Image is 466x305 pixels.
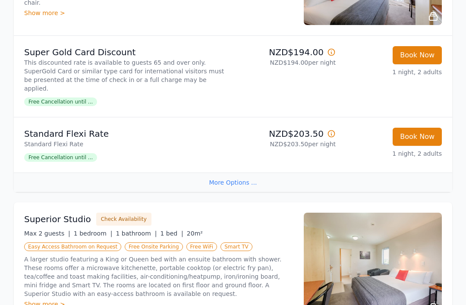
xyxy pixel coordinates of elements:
[14,173,452,192] div: More Options ...
[24,97,97,106] span: Free Cancellation until ...
[343,149,442,158] p: 1 night, 2 adults
[160,230,183,237] span: 1 bed |
[24,230,70,237] span: Max 2 guests |
[24,9,293,17] div: Show more >
[24,213,91,225] h3: Superior Studio
[24,255,293,298] p: A larger studio featuring a King or Queen bed with an ensuite bathroom with shower. These rooms o...
[24,140,230,148] p: Standard Flexi Rate
[236,58,336,67] p: NZD$194.00 per night
[116,230,157,237] span: 1 bathroom |
[125,242,183,251] span: Free Onsite Parking
[220,242,252,251] span: Smart TV
[393,46,442,64] button: Book Now
[236,128,336,140] p: NZD$203.50
[187,230,203,237] span: 20m²
[24,46,230,58] p: Super Gold Card Discount
[236,140,336,148] p: NZD$203.50 per night
[24,128,230,140] p: Standard Flexi Rate
[236,46,336,58] p: NZD$194.00
[74,230,113,237] span: 1 bedroom |
[24,242,121,251] span: Easy Access Bathroom on Request
[343,68,442,76] p: 1 night, 2 adults
[186,242,217,251] span: Free WiFi
[96,213,151,226] button: Check Availability
[393,128,442,146] button: Book Now
[24,58,230,93] p: This discounted rate is available to guests 65 and over only. SuperGold Card or similar type card...
[24,153,97,162] span: Free Cancellation until ...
